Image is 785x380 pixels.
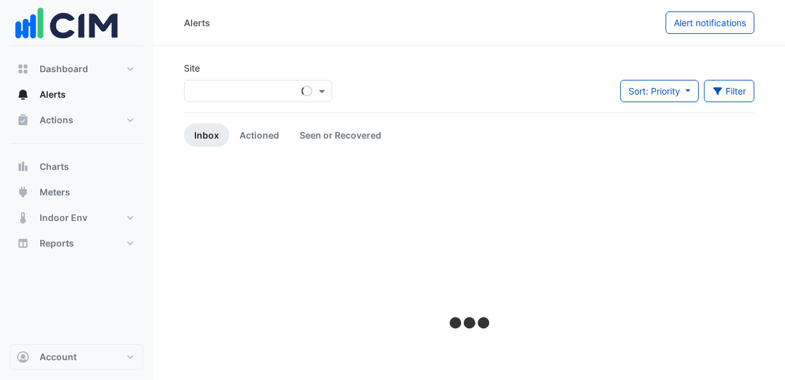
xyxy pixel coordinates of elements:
[17,114,29,126] app-icon: Actions
[184,61,200,75] label: Site
[17,88,29,101] app-icon: Alerts
[184,123,229,147] a: Inbox
[10,107,143,133] button: Actions
[184,16,210,29] div: Alerts
[666,11,754,34] button: Alert notifications
[704,80,755,102] button: Filter
[10,205,143,231] button: Indoor Env
[40,186,70,199] span: Meters
[40,237,74,250] span: Reports
[15,1,118,45] img: Company Logo
[10,179,143,205] button: Meters
[620,80,699,102] button: Sort: Priority
[40,114,73,126] span: Actions
[40,160,69,173] span: Charts
[229,123,289,147] a: Actioned
[10,56,143,82] button: Dashboard
[17,211,29,224] app-icon: Indoor Env
[17,160,29,173] app-icon: Charts
[10,154,143,179] button: Charts
[10,82,143,107] button: Alerts
[40,63,88,75] span: Dashboard
[629,86,680,96] span: Sort: Priority
[40,88,66,101] span: Alerts
[17,186,29,199] app-icon: Meters
[40,351,77,363] span: Account
[289,123,392,147] a: Seen or Recovered
[10,231,143,256] button: Reports
[674,17,746,28] span: Alert notifications
[10,344,143,370] button: Account
[17,237,29,250] app-icon: Reports
[40,211,88,224] span: Indoor Env
[17,63,29,75] app-icon: Dashboard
